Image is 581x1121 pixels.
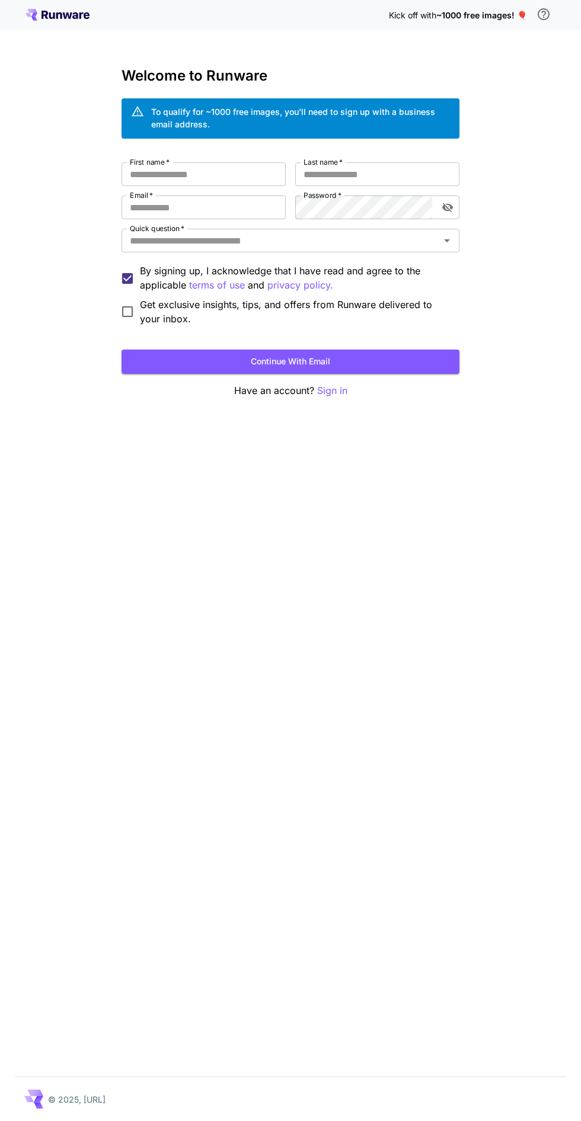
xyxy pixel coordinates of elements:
span: ~1000 free images! 🎈 [436,10,527,20]
label: Last name [304,157,343,167]
p: privacy policy. [267,278,333,293]
div: To qualify for ~1000 free images, you’ll need to sign up with a business email address. [151,105,450,130]
button: Open [439,232,455,249]
button: Sign in [317,383,347,398]
span: Kick off with [389,10,436,20]
button: By signing up, I acknowledge that I have read and agree to the applicable and privacy policy. [189,278,245,293]
p: By signing up, I acknowledge that I have read and agree to the applicable and [140,264,450,293]
label: First name [130,157,170,167]
button: In order to qualify for free credit, you need to sign up with a business email address and click ... [532,2,556,26]
label: Password [304,190,341,200]
label: Quick question [130,223,184,233]
h3: Welcome to Runware [122,68,459,84]
p: Have an account? [122,383,459,398]
button: By signing up, I acknowledge that I have read and agree to the applicable terms of use and [267,278,333,293]
p: terms of use [189,278,245,293]
span: Get exclusive insights, tips, and offers from Runware delivered to your inbox. [140,297,450,326]
button: Continue with email [122,350,459,374]
button: toggle password visibility [437,197,458,218]
p: © 2025, [URL] [48,1093,106,1106]
label: Email [130,190,153,200]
